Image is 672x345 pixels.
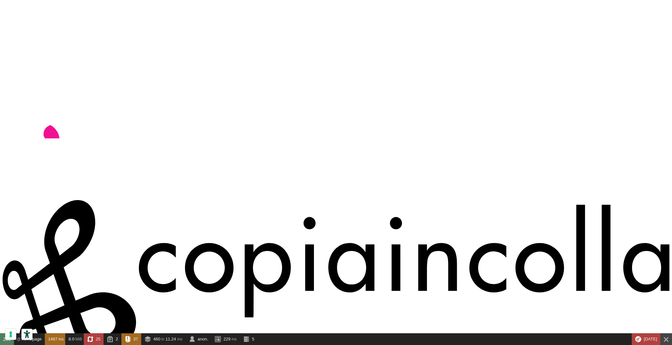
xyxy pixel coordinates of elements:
[198,337,208,341] span: anon.
[116,337,118,341] span: 2
[133,337,138,341] span: 37
[211,333,240,345] a: 229 ms
[17,337,20,341] span: @
[48,337,57,341] span: 1487
[186,333,212,345] a: anon.
[5,329,16,340] button: Le tue preferenze relative al consenso per le tecnologie di tracciamento
[75,337,82,341] span: MiB
[141,333,185,345] a: 460 in 11.24 ms
[68,337,74,341] span: 8.0
[231,337,237,341] span: ms
[632,333,660,345] a: [DATE]
[223,337,230,341] span: 229
[21,329,32,340] button: Strumenti di accessibilità
[121,333,142,345] a: 37
[161,337,164,341] span: in
[632,333,660,345] div: This Symfony version will no longer receive security fixes.
[644,337,657,341] span: [DATE]
[153,337,160,341] span: 460
[177,337,182,341] span: ms
[252,337,254,341] span: 5
[104,333,121,345] a: 2
[65,333,84,345] a: 8.0 MiB
[45,333,65,345] a: 1487 ms
[96,337,100,341] span: 25
[58,337,64,341] span: ms
[660,333,672,345] a: Close Toolbar
[240,333,257,345] a: 5
[166,337,176,341] span: 11.24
